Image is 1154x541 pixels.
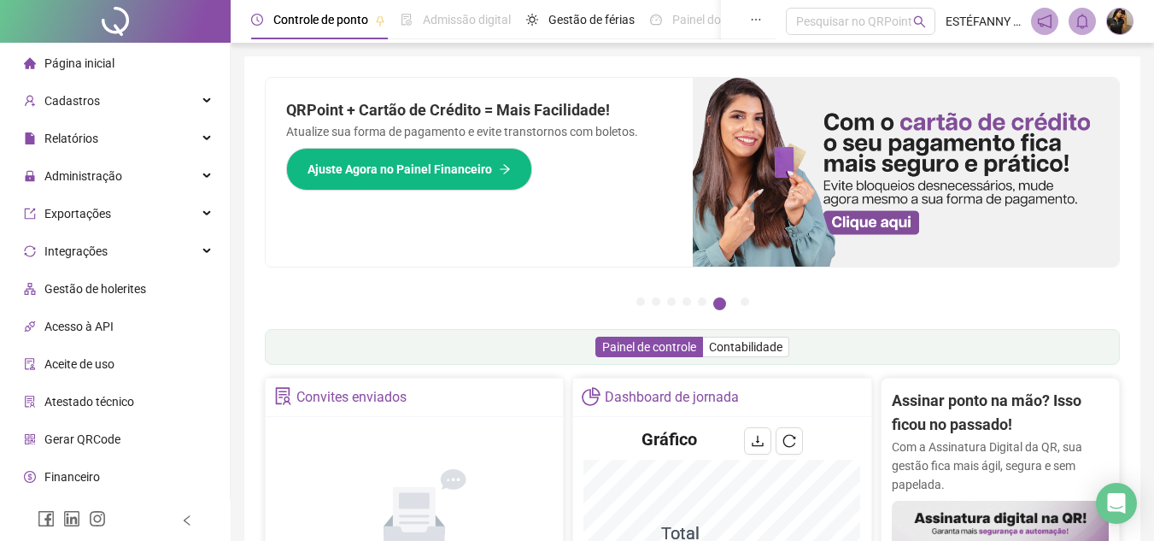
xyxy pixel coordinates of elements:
[24,283,36,295] span: apartment
[286,122,672,141] p: Atualize sua forma de pagamento e evite transtornos com boletos.
[24,245,36,257] span: sync
[693,78,1120,267] img: banner%2F75947b42-3b94-469c-a360-407c2d3115d7.png
[44,94,100,108] span: Cadastros
[63,510,80,527] span: linkedin
[1096,483,1137,524] div: Open Intercom Messenger
[44,169,122,183] span: Administração
[423,13,511,26] span: Admissão digital
[44,282,146,296] span: Gestão de holerites
[24,471,36,483] span: dollar
[89,510,106,527] span: instagram
[741,297,749,306] button: 7
[709,340,782,354] span: Contabilidade
[38,510,55,527] span: facebook
[24,57,36,69] span: home
[499,163,511,175] span: arrow-right
[698,297,706,306] button: 5
[44,207,111,221] span: Exportações
[682,297,691,306] button: 4
[946,12,1022,31] span: ESTÉFANNY LAMONIER
[548,13,635,26] span: Gestão de férias
[602,340,696,354] span: Painel de controle
[286,148,532,191] button: Ajuste Agora no Painel Financeiro
[636,297,645,306] button: 1
[24,95,36,107] span: user-add
[181,515,193,526] span: left
[782,434,796,448] span: reload
[892,389,1109,438] h2: Assinar ponto na mão? Isso ficou no passado!
[274,387,292,405] span: solution
[273,13,368,26] span: Controle de ponto
[672,13,739,26] span: Painel do DP
[44,56,114,70] span: Página inicial
[24,358,36,370] span: audit
[44,320,114,333] span: Acesso à API
[44,132,98,145] span: Relatórios
[913,15,926,28] span: search
[605,383,739,412] div: Dashboard de jornada
[44,244,108,258] span: Integrações
[308,160,492,179] span: Ajuste Agora no Painel Financeiro
[24,433,36,445] span: qrcode
[1107,9,1133,34] img: 56409
[44,432,120,446] span: Gerar QRCode
[526,14,538,26] span: sun
[44,357,114,371] span: Aceite de uso
[582,387,600,405] span: pie-chart
[1075,14,1090,29] span: bell
[44,470,100,484] span: Financeiro
[296,383,407,412] div: Convites enviados
[24,396,36,408] span: solution
[652,297,660,306] button: 2
[24,132,36,144] span: file
[751,434,764,448] span: download
[44,395,134,409] span: Atestado técnico
[750,14,762,26] span: ellipsis
[1037,14,1052,29] span: notification
[24,170,36,182] span: lock
[641,427,697,451] h4: Gráfico
[251,14,263,26] span: clock-circle
[650,14,662,26] span: dashboard
[713,297,726,310] button: 6
[375,15,385,26] span: pushpin
[24,208,36,220] span: export
[401,14,413,26] span: file-done
[24,320,36,332] span: api
[892,438,1109,494] p: Com a Assinatura Digital da QR, sua gestão fica mais ágil, segura e sem papelada.
[667,297,676,306] button: 3
[286,98,672,122] h2: QRPoint + Cartão de Crédito = Mais Facilidade!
